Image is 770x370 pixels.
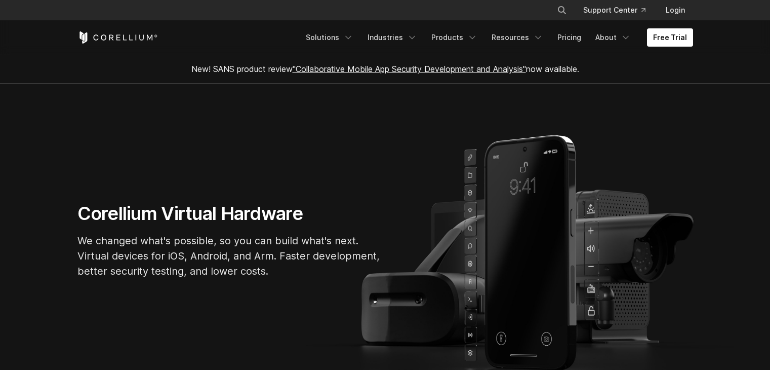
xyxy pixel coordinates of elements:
[485,28,549,47] a: Resources
[77,31,158,44] a: Corellium Home
[658,1,693,19] a: Login
[361,28,423,47] a: Industries
[300,28,359,47] a: Solutions
[647,28,693,47] a: Free Trial
[551,28,587,47] a: Pricing
[553,1,571,19] button: Search
[293,64,526,74] a: "Collaborative Mobile App Security Development and Analysis"
[589,28,637,47] a: About
[545,1,693,19] div: Navigation Menu
[575,1,654,19] a: Support Center
[425,28,483,47] a: Products
[300,28,693,47] div: Navigation Menu
[191,64,579,74] span: New! SANS product review now available.
[77,202,381,225] h1: Corellium Virtual Hardware
[77,233,381,279] p: We changed what's possible, so you can build what's next. Virtual devices for iOS, Android, and A...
